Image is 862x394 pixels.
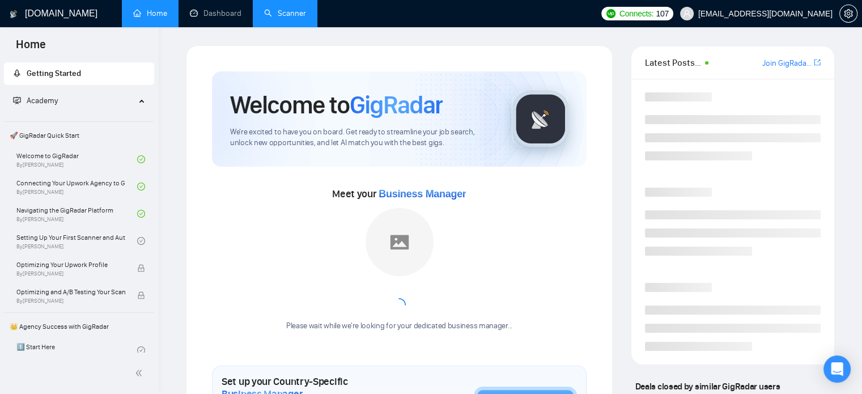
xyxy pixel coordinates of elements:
[137,264,145,272] span: lock
[7,36,55,60] span: Home
[606,9,615,18] img: upwork-logo.png
[137,155,145,163] span: check-circle
[16,259,125,270] span: Optimizing Your Upwork Profile
[230,90,443,120] h1: Welcome to
[16,228,137,253] a: Setting Up Your First Scanner and Auto-BidderBy[PERSON_NAME]
[16,174,137,199] a: Connecting Your Upwork Agency to GigRadarBy[PERSON_NAME]
[137,210,145,218] span: check-circle
[379,188,466,200] span: Business Manager
[133,9,167,18] a: homeHome
[137,291,145,299] span: lock
[512,91,569,147] img: gigradar-logo.png
[190,9,241,18] a: dashboardDashboard
[839,9,857,18] a: setting
[10,5,18,23] img: logo
[814,57,821,68] a: export
[366,208,434,276] img: placeholder.png
[839,5,857,23] button: setting
[4,62,154,85] li: Getting Started
[5,124,153,147] span: 🚀 GigRadar Quick Start
[13,69,21,77] span: rocket
[656,7,668,20] span: 107
[392,298,406,312] span: loading
[619,7,653,20] span: Connects:
[27,96,58,105] span: Academy
[137,346,145,354] span: check-circle
[16,286,125,298] span: Optimizing and A/B Testing Your Scanner for Better Results
[137,237,145,245] span: check-circle
[135,367,146,379] span: double-left
[5,315,153,338] span: 👑 Agency Success with GigRadar
[823,355,851,383] div: Open Intercom Messenger
[13,96,58,105] span: Academy
[683,10,691,18] span: user
[137,183,145,190] span: check-circle
[645,56,702,70] span: Latest Posts from the GigRadar Community
[840,9,857,18] span: setting
[814,58,821,67] span: export
[264,9,306,18] a: searchScanner
[16,338,137,363] a: 1️⃣ Start Here
[279,321,519,332] div: Please wait while we're looking for your dedicated business manager...
[16,298,125,304] span: By [PERSON_NAME]
[27,69,81,78] span: Getting Started
[350,90,443,120] span: GigRadar
[16,201,137,226] a: Navigating the GigRadar PlatformBy[PERSON_NAME]
[230,127,494,149] span: We're excited to have you on board. Get ready to streamline your job search, unlock new opportuni...
[332,188,466,200] span: Meet your
[16,270,125,277] span: By [PERSON_NAME]
[762,57,812,70] a: Join GigRadar Slack Community
[16,147,137,172] a: Welcome to GigRadarBy[PERSON_NAME]
[13,96,21,104] span: fund-projection-screen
